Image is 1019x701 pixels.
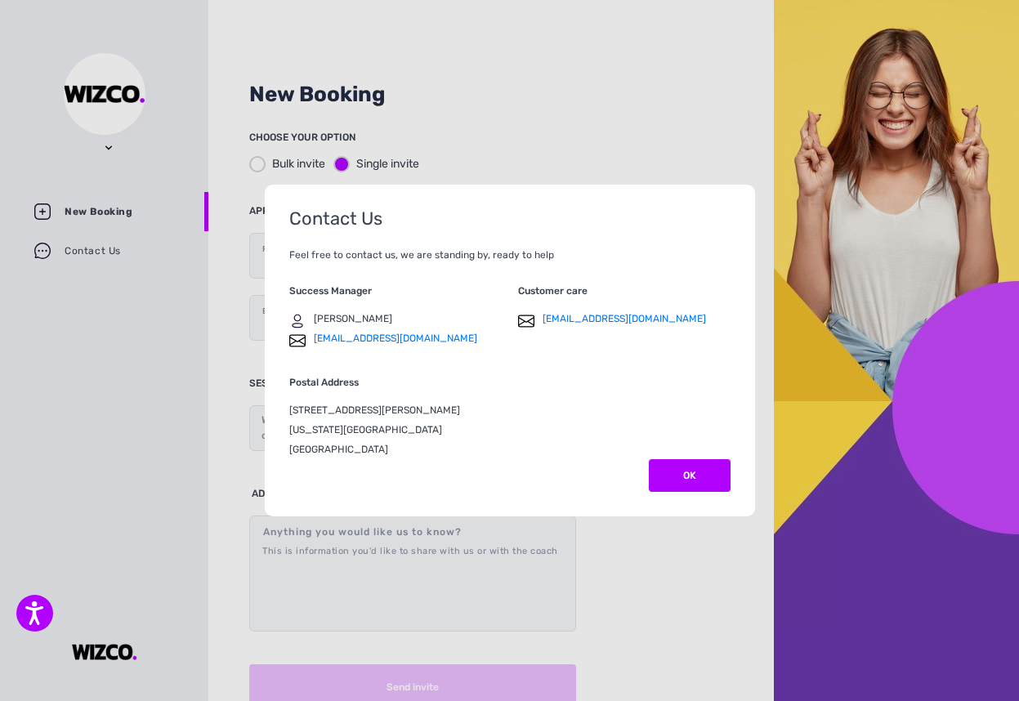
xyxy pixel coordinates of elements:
a: [EMAIL_ADDRESS][DOMAIN_NAME] [543,309,706,328]
img: ico [518,313,534,329]
p: Success Manager [289,281,501,301]
a: [EMAIL_ADDRESS][DOMAIN_NAME] [314,328,477,348]
p: [STREET_ADDRESS][PERSON_NAME] [289,400,731,420]
p: Customer care [518,281,730,301]
button: OK [649,459,731,492]
p: Feel free to contact us, we are standing by, ready to help [289,245,731,265]
p: Postal Address [289,373,731,392]
p: [US_STATE][GEOGRAPHIC_DATA] [289,420,731,440]
img: ico [289,313,306,329]
p: [GEOGRAPHIC_DATA] [289,440,731,459]
p: Contact Us [289,209,731,229]
p: [PERSON_NAME] [314,309,392,328]
img: ico [289,333,306,349]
